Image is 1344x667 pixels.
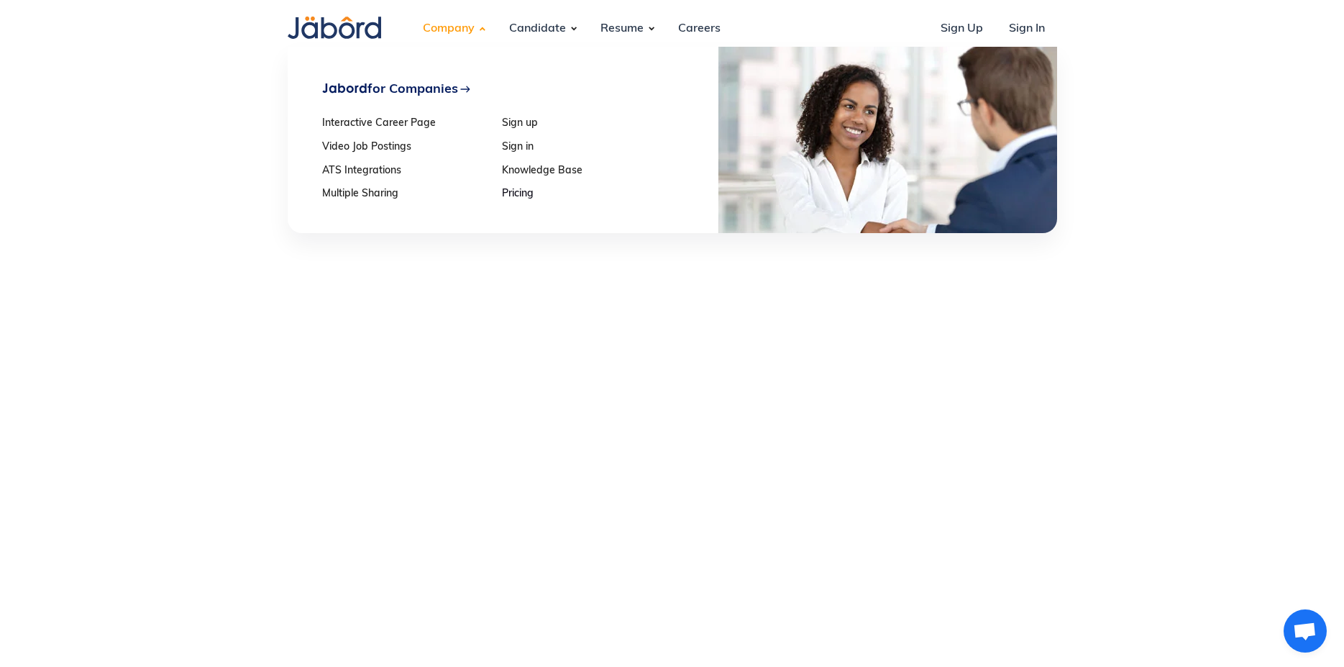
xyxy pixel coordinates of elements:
a: Jabordfor Companieseast [322,81,672,96]
div: Company [411,9,486,48]
a: Sign In [997,9,1056,48]
a: Open chat [1284,609,1327,653]
a: Careers [667,9,732,48]
a: Video Job Postings [322,142,493,154]
a: Sign Up [929,9,995,48]
a: ATS Integrations [322,165,493,178]
a: Sign in [502,142,672,154]
div: Candidate [498,9,577,48]
div: for Companies [322,81,458,96]
nav: Company [288,47,1057,233]
div: Resume [589,9,655,48]
a: Pricing [502,189,672,201]
a: Interactive Career Page [322,118,493,130]
a: Sign up [502,118,672,130]
img: Company Signup [718,47,1057,233]
div: east [460,83,471,95]
span: Jabord [322,80,367,96]
a: Multiple Sharing [322,189,493,201]
a: Knowledge Base [502,165,672,178]
img: Jabord Candidate [288,17,381,39]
